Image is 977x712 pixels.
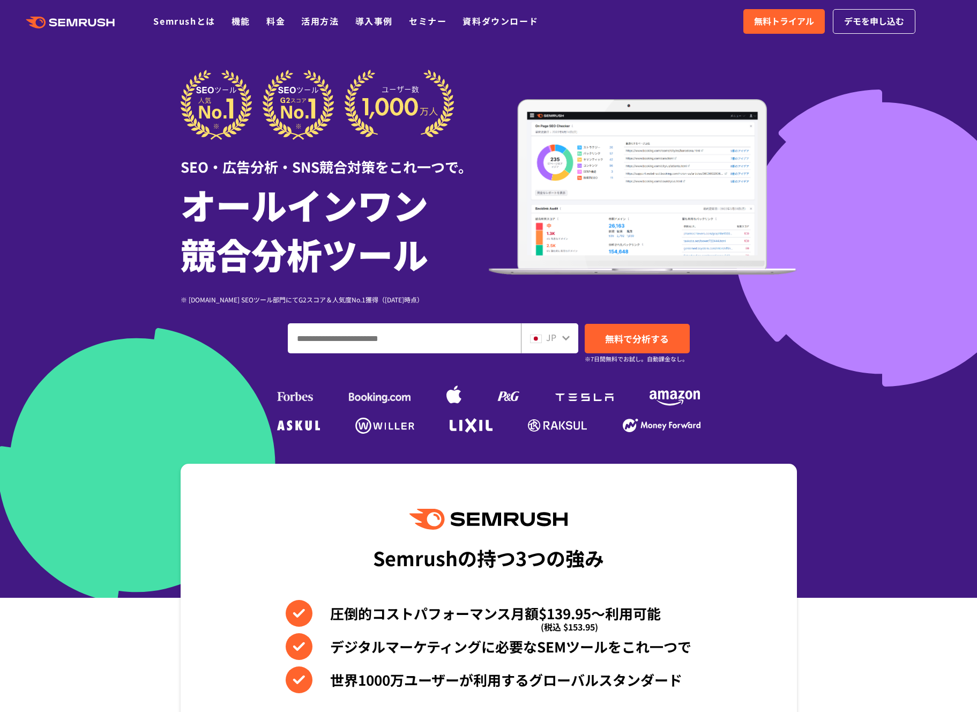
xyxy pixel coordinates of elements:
[585,324,690,353] a: 無料で分析する
[409,14,446,27] a: セミナー
[605,332,669,345] span: 無料で分析する
[181,140,489,177] div: SEO・広告分析・SNS競合対策をこれ一つで。
[181,294,489,305] div: ※ [DOMAIN_NAME] SEOツール部門にてG2スコア＆人気度No.1獲得（[DATE]時点）
[266,14,285,27] a: 料金
[373,538,604,577] div: Semrushの持つ3つの強み
[286,666,691,693] li: 世界1000万ユーザーが利用するグローバルスタンダード
[585,354,688,364] small: ※7日間無料でお試し。自動課金なし。
[286,633,691,660] li: デジタルマーケティングに必要なSEMツールをこれ一つで
[181,180,489,278] h1: オールインワン 競合分析ツール
[754,14,814,28] span: 無料トライアル
[232,14,250,27] a: 機能
[153,14,215,27] a: Semrushとは
[286,600,691,627] li: 圧倒的コストパフォーマンス月額$139.95〜利用可能
[743,9,825,34] a: 無料トライアル
[844,14,904,28] span: デモを申し込む
[301,14,339,27] a: 活用方法
[541,613,598,640] span: (税込 $153.95)
[409,509,567,530] img: Semrush
[463,14,538,27] a: 資料ダウンロード
[833,9,915,34] a: デモを申し込む
[355,14,393,27] a: 導入事例
[546,331,556,344] span: JP
[288,324,520,353] input: ドメイン、キーワードまたはURLを入力してください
